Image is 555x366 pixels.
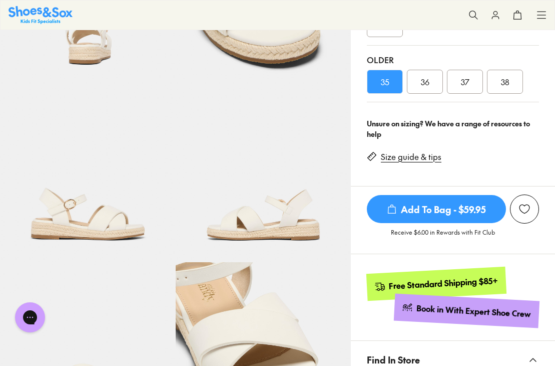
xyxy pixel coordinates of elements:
[461,76,469,88] span: 37
[367,195,506,223] span: Add To Bag - $59.95
[367,118,539,139] div: Unsure on sizing? We have a range of resources to help
[394,294,539,328] a: Book in With Expert Shoe Crew
[501,76,509,88] span: 38
[381,76,389,88] span: 35
[389,275,498,292] div: Free Standard Shipping $85+
[391,228,495,246] p: Receive $6.00 in Rewards with Fit Club
[9,6,73,24] a: Shoes & Sox
[176,86,351,262] img: Mc Laylah Vanilla
[10,299,50,336] iframe: Gorgias live chat messenger
[421,76,429,88] span: 36
[367,54,539,66] div: Older
[366,267,506,301] a: Free Standard Shipping $85+
[381,151,441,162] a: Size guide & tips
[367,195,506,224] button: Add To Bag - $59.95
[9,6,73,24] img: SNS_Logo_Responsive.svg
[510,195,539,224] button: Add to Wishlist
[416,303,531,320] div: Book in With Expert Shoe Crew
